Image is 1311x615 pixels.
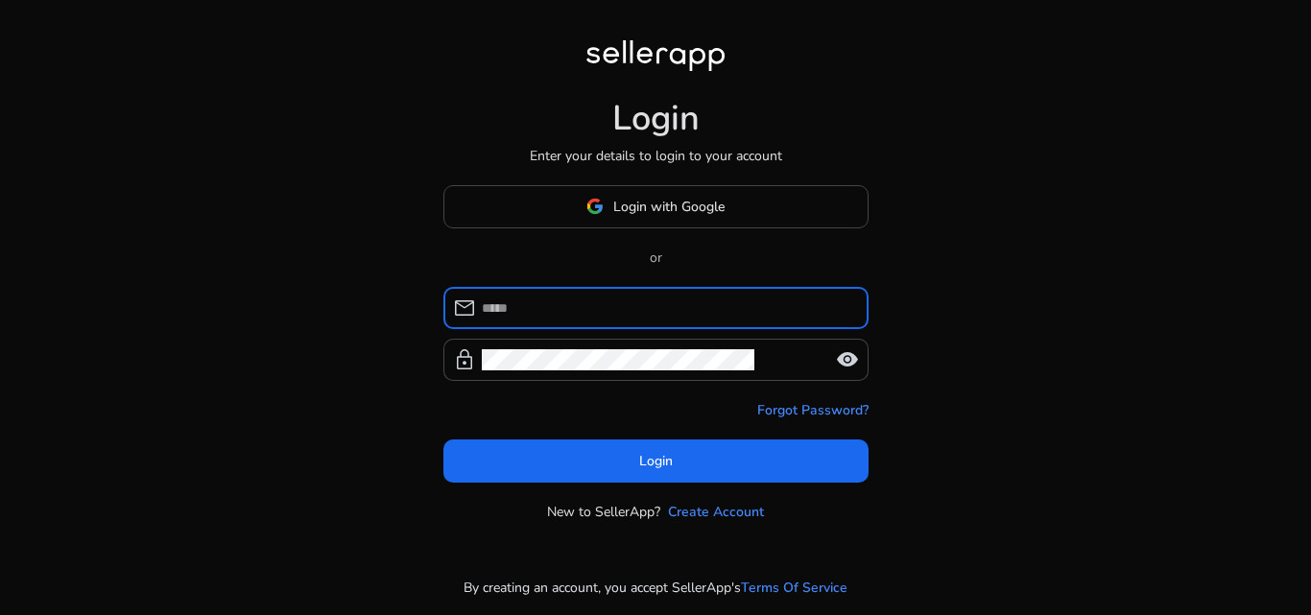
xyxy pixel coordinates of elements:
p: Enter your details to login to your account [530,146,782,166]
span: mail [453,296,476,319]
span: visibility [836,348,859,371]
button: Login [443,439,869,483]
h1: Login [612,98,700,139]
span: Login [639,451,673,471]
button: Login with Google [443,185,869,228]
a: Terms Of Service [741,578,847,598]
a: Forgot Password? [757,400,869,420]
img: google-logo.svg [586,198,604,215]
p: or [443,248,869,268]
span: Login with Google [613,197,725,217]
a: Create Account [668,502,764,522]
p: New to SellerApp? [547,502,660,522]
span: lock [453,348,476,371]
